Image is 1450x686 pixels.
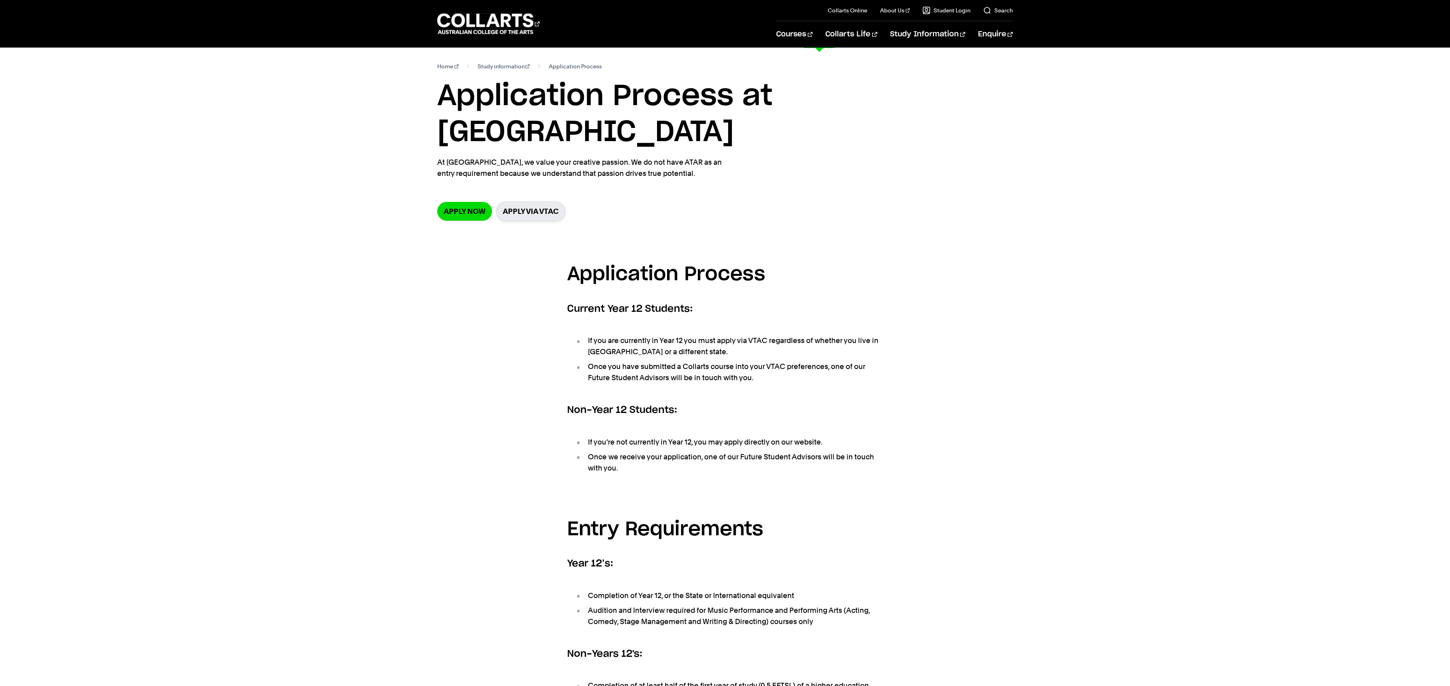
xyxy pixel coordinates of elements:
a: Apply via VTAC [496,201,566,221]
a: About Us [880,6,910,14]
a: Search [983,6,1013,14]
h6: Year 12’s: [567,556,883,571]
li: If you are currently in Year 12 you must apply via VTAC regardless of whether you live in [GEOGRA... [575,335,883,357]
a: Study Information [890,21,965,48]
h6: Non-Year 12 Students: [567,403,883,417]
a: Study information [478,61,530,72]
h3: Application Process [567,259,883,290]
h6: Current Year 12 Students: [567,302,883,316]
div: Go to homepage [437,12,540,35]
a: Collarts Life [825,21,877,48]
li: Once we receive your application, one of our Future Student Advisors will be in touch with you. [575,451,883,474]
h1: Application Process at [GEOGRAPHIC_DATA] [437,78,1013,150]
a: Home [437,61,458,72]
a: Apply now [437,202,492,221]
li: Audition and Interview required for Music Performance and Performing Arts (Acting, Comedy, Stage ... [575,605,883,627]
li: If you’re not currently in Year 12, you may apply directly on our website. [575,437,883,448]
span: Application Process [549,61,602,72]
a: Courses [776,21,813,48]
h6: Non-Years 12's: [567,647,883,661]
li: Completion of Year 12, or the State or International equivalent [575,590,883,601]
li: Once you have submitted a Collarts course into your VTAC preferences, one of our Future Student A... [575,361,883,383]
a: Enquire [978,21,1013,48]
h3: Entry Requirements [567,514,883,545]
p: At [GEOGRAPHIC_DATA], we value your creative passion. We do not have ATAR as an entry requirement... [437,157,729,179]
a: Student Login [922,6,970,14]
a: Collarts Online [828,6,867,14]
